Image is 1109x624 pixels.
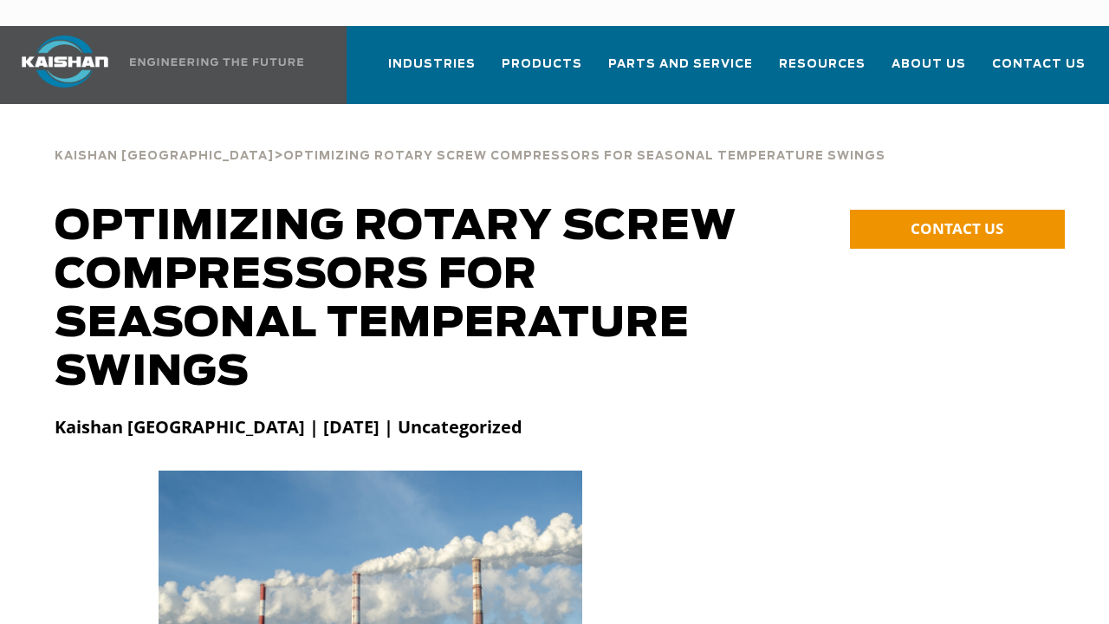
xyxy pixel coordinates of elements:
span: About Us [892,55,966,75]
div: > [55,130,885,170]
a: Kaishan [GEOGRAPHIC_DATA] [55,147,274,163]
a: CONTACT US [850,210,1065,249]
span: Contact Us [992,55,1086,75]
span: Optimizing Rotary Screw Compressors for Seasonal Temperature Swings [283,151,885,162]
a: Optimizing Rotary Screw Compressors for Seasonal Temperature Swings [283,147,885,163]
a: Products [502,42,582,101]
span: CONTACT US [911,218,1003,238]
span: Parts and Service [608,55,753,75]
strong: Kaishan [GEOGRAPHIC_DATA] | [DATE] | Uncategorized [55,415,522,439]
a: Contact Us [992,42,1086,101]
span: Resources [779,55,866,75]
span: Industries [388,55,476,75]
a: Parts and Service [608,42,753,101]
h1: Optimizing Rotary Screw Compressors for Seasonal Temperature Swings [55,203,799,397]
a: Industries [388,42,476,101]
a: Resources [779,42,866,101]
span: Kaishan [GEOGRAPHIC_DATA] [55,151,274,162]
img: Engineering the future [130,58,303,66]
span: Products [502,55,582,75]
a: About Us [892,42,966,101]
